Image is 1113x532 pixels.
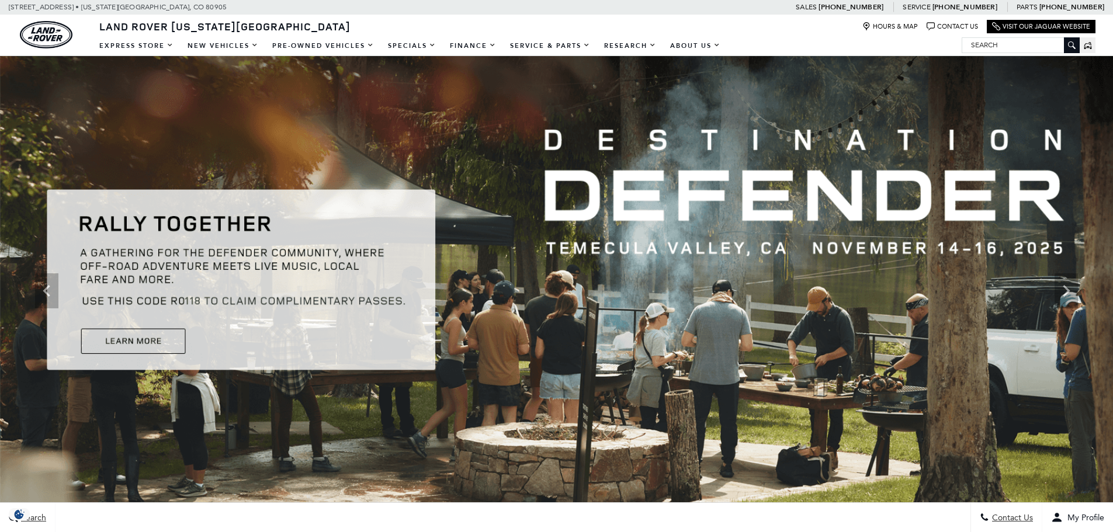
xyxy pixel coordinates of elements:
[20,21,72,48] img: Land Rover
[9,3,227,11] a: [STREET_ADDRESS] • [US_STATE][GEOGRAPHIC_DATA], CO 80905
[962,38,1079,52] input: Search
[503,36,597,56] a: Service & Parts
[35,273,58,308] div: Previous
[381,36,443,56] a: Specials
[989,513,1033,523] span: Contact Us
[1055,273,1078,308] div: Next
[862,22,918,31] a: Hours & Map
[903,3,930,11] span: Service
[6,508,33,520] section: Click to Open Cookie Consent Modal
[796,3,817,11] span: Sales
[92,19,358,33] a: Land Rover [US_STATE][GEOGRAPHIC_DATA]
[992,22,1090,31] a: Visit Our Jaguar Website
[443,36,503,56] a: Finance
[99,19,351,33] span: Land Rover [US_STATE][GEOGRAPHIC_DATA]
[265,36,381,56] a: Pre-Owned Vehicles
[6,508,33,520] img: Opt-Out Icon
[1017,3,1038,11] span: Parts
[1063,513,1104,523] span: My Profile
[663,36,727,56] a: About Us
[932,2,997,12] a: [PHONE_NUMBER]
[819,2,883,12] a: [PHONE_NUMBER]
[597,36,663,56] a: Research
[92,36,181,56] a: EXPRESS STORE
[1042,503,1113,532] button: Open user profile menu
[927,22,978,31] a: Contact Us
[1039,2,1104,12] a: [PHONE_NUMBER]
[20,21,72,48] a: land-rover
[92,36,727,56] nav: Main Navigation
[181,36,265,56] a: New Vehicles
